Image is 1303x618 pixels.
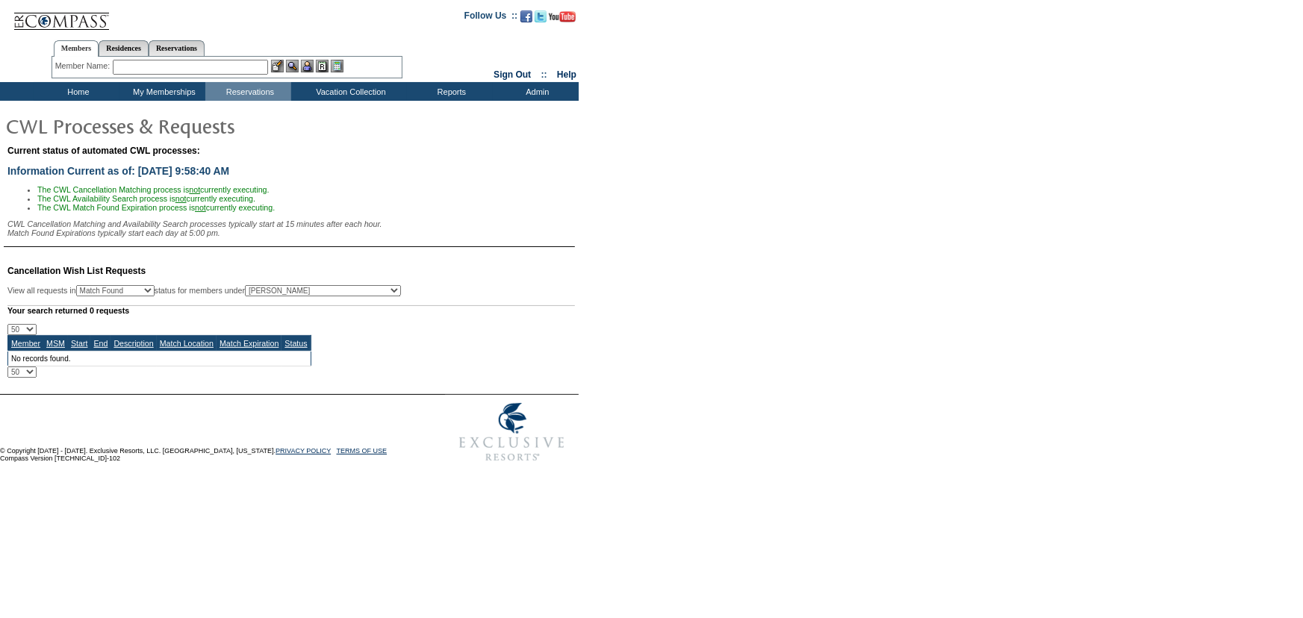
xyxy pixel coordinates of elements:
td: Reports [407,82,493,101]
u: not [189,185,200,194]
span: :: [541,69,547,80]
span: The CWL Match Found Expiration process is currently executing. [37,203,275,212]
a: Become our fan on Facebook [520,15,532,24]
a: Start [71,339,88,348]
u: not [175,194,187,203]
img: Become our fan on Facebook [520,10,532,22]
a: MSM [46,339,65,348]
img: Reservations [316,60,329,72]
a: Residences [99,40,149,56]
div: Member Name: [55,60,113,72]
u: not [195,203,206,212]
a: Members [54,40,99,57]
div: View all requests in status for members under [7,285,401,296]
a: Member [11,339,40,348]
a: Status [284,339,307,348]
span: Current status of automated CWL processes: [7,146,200,156]
div: Your search returned 0 requests [7,305,575,315]
div: CWL Cancellation Matching and Availability Search processes typically start at 15 minutes after e... [7,219,575,237]
img: View [286,60,299,72]
img: Impersonate [301,60,314,72]
a: Follow us on Twitter [535,15,547,24]
img: b_edit.gif [271,60,284,72]
img: Exclusive Resorts [445,395,579,469]
a: Help [557,69,576,80]
span: Cancellation Wish List Requests [7,266,146,276]
a: End [93,339,108,348]
a: PRIVACY POLICY [276,447,331,455]
a: Match Location [160,339,214,348]
td: My Memberships [119,82,205,101]
td: Admin [493,82,579,101]
span: Information Current as of: [DATE] 9:58:40 AM [7,165,229,177]
img: b_calculator.gif [331,60,343,72]
a: Sign Out [494,69,531,80]
td: Follow Us :: [464,9,517,27]
a: TERMS OF USE [337,447,388,455]
img: Subscribe to our YouTube Channel [549,11,576,22]
td: Home [34,82,119,101]
td: Vacation Collection [291,82,407,101]
td: No records found. [8,352,311,366]
span: The CWL Availability Search process is currently executing. [37,194,255,203]
a: Description [113,339,153,348]
span: The CWL Cancellation Matching process is currently executing. [37,185,270,194]
a: Subscribe to our YouTube Channel [549,15,576,24]
td: Reservations [205,82,291,101]
img: Follow us on Twitter [535,10,547,22]
a: Match Expiration [220,339,279,348]
a: Reservations [149,40,205,56]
